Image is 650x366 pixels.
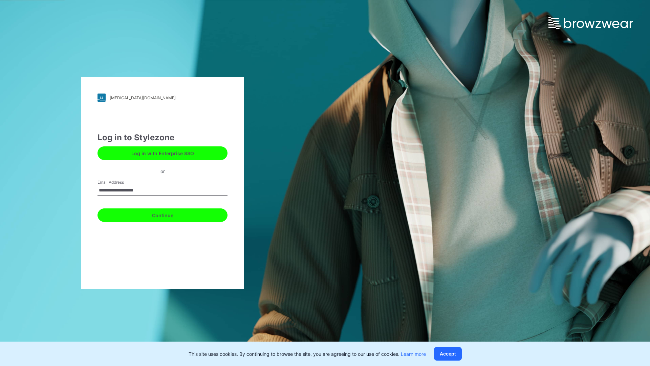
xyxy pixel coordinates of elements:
[97,94,227,102] a: [MEDICAL_DATA][DOMAIN_NAME]
[97,131,227,144] div: Log in to Stylezone
[97,208,227,222] button: Continue
[97,94,106,102] img: stylezone-logo.562084cfcfab977791bfbf7441f1a819.svg
[548,17,633,29] img: browzwear-logo.e42bd6dac1945053ebaf764b6aa21510.svg
[434,347,462,361] button: Accept
[110,95,176,100] div: [MEDICAL_DATA][DOMAIN_NAME]
[155,167,170,175] div: or
[97,146,227,160] button: Log in with Enterprise SSO
[401,351,426,357] a: Learn more
[189,350,426,358] p: This site uses cookies. By continuing to browse the site, you are agreeing to our use of cookies.
[97,179,145,185] label: Email Address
